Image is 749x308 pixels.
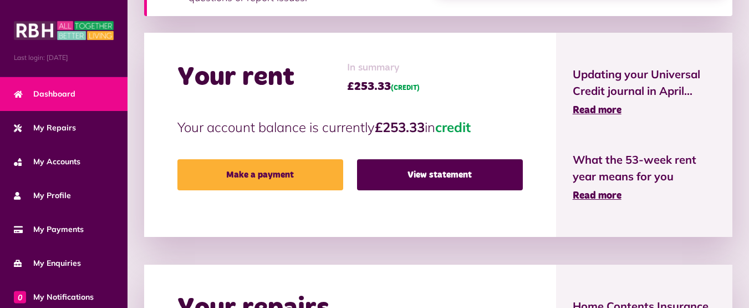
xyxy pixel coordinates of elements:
[14,224,84,235] span: My Payments
[14,190,71,201] span: My Profile
[177,117,523,137] p: Your account balance is currently in
[391,85,420,92] span: (CREDIT)
[573,152,716,204] a: What the 53-week rent year means for you Read more
[435,119,471,135] span: credit
[14,122,76,134] span: My Repairs
[14,291,26,303] span: 0
[347,60,420,75] span: In summary
[14,257,81,269] span: My Enquiries
[573,66,716,118] a: Updating your Universal Credit journal in April... Read more
[573,66,716,99] span: Updating your Universal Credit journal in April...
[347,78,420,95] span: £253.33
[14,19,114,42] img: MyRBH
[177,159,343,190] a: Make a payment
[14,88,75,100] span: Dashboard
[573,152,716,185] span: What the 53-week rent year means for you
[14,291,94,303] span: My Notifications
[357,159,523,190] a: View statement
[573,191,621,201] span: Read more
[375,119,425,135] strong: £253.33
[573,105,621,115] span: Read more
[14,53,114,63] span: Last login: [DATE]
[177,62,294,94] h2: Your rent
[14,156,80,168] span: My Accounts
